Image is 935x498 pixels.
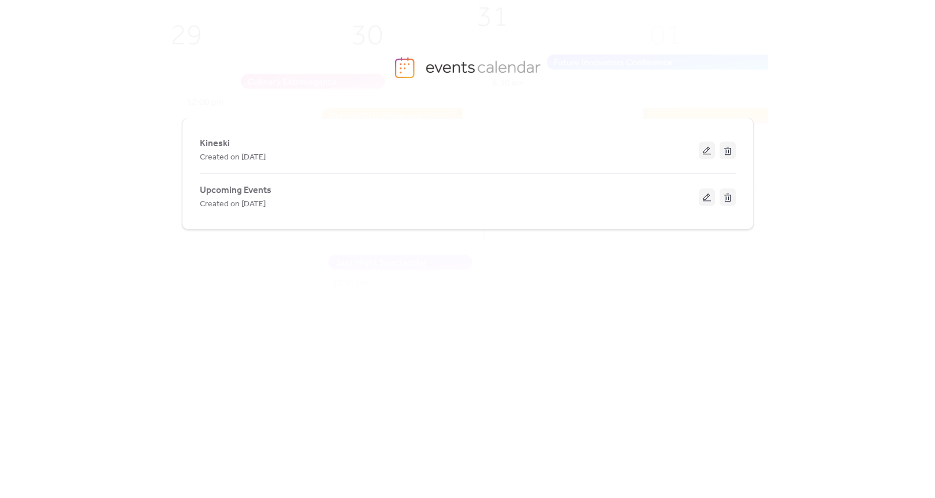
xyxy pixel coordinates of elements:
[200,187,271,194] a: Upcoming Events
[200,198,266,211] span: Created on [DATE]
[200,184,271,198] span: Upcoming Events
[200,140,230,147] a: Kineski
[200,137,230,151] span: Kineski
[200,151,266,165] span: Created on [DATE]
